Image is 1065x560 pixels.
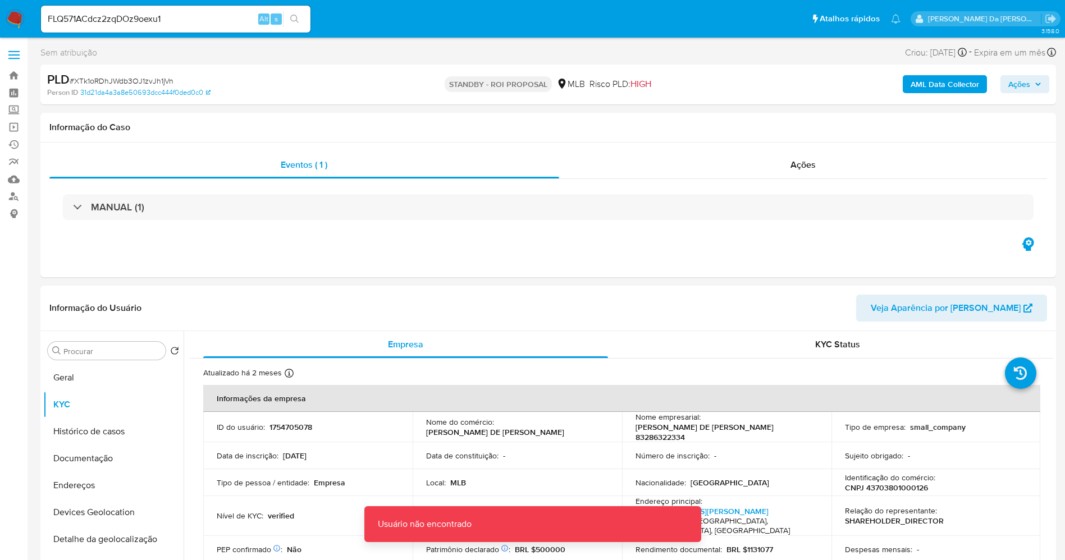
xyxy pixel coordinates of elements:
[41,12,310,26] input: Pesquise usuários ou casos...
[259,13,268,24] span: Alt
[43,364,184,391] button: Geral
[268,511,294,521] p: verified
[445,76,552,92] p: STANDBY - ROI PROPOSAL
[364,506,485,542] p: Usuário não encontrado
[1045,13,1057,25] a: Sair
[636,412,701,422] p: Nome empresarial :
[217,478,309,488] p: Tipo de pessoa / entidade :
[636,544,722,554] p: Rendimento documental :
[928,13,1041,24] p: patricia.varelo@mercadopago.com.br
[636,451,710,461] p: Número de inscrição :
[283,451,307,461] p: [DATE]
[845,544,912,554] p: Despesas mensais :
[845,422,906,432] p: Tipo de empresa :
[856,295,1047,322] button: Veja Aparência por [PERSON_NAME]
[845,472,935,483] p: Identificação do comércio :
[910,422,966,432] p: small_company
[426,478,446,488] p: Local :
[426,427,564,437] p: [PERSON_NAME] DE [PERSON_NAME]
[589,78,651,90] span: Risco PLD:
[43,526,184,553] button: Detalhe da geolocalização
[556,78,585,90] div: MLB
[636,496,702,506] p: Endereço principal :
[281,158,327,171] span: Eventos ( 1 )
[217,511,263,521] p: Nível de KYC :
[426,417,494,427] p: Nome do comércio :
[515,544,565,554] p: BRL $500000
[52,346,61,355] button: Procurar
[636,422,813,442] p: [PERSON_NAME] DE [PERSON_NAME] 83286322334
[80,88,211,98] a: 31d21da4a3a8e50693dcc444f0ded0c0
[636,506,769,517] a: [STREET_ADDRESS][PERSON_NAME]
[815,338,860,351] span: KYC Status
[845,451,903,461] p: Sujeito obrigado :
[691,478,769,488] p: [GEOGRAPHIC_DATA]
[43,499,184,526] button: Devices Geolocation
[917,544,919,554] p: -
[845,506,937,516] p: Relação do representante :
[714,451,716,461] p: -
[450,478,466,488] p: MLB
[269,422,312,432] p: 1754705078
[790,158,816,171] span: Ações
[630,77,651,90] span: HIGH
[905,45,967,60] div: Criou: [DATE]
[275,13,278,24] span: s
[91,201,144,213] h3: MANUAL (1)
[70,75,173,86] span: # XTk1oRDhJWdb3OJ1zvJh1jVn
[503,451,505,461] p: -
[903,75,987,93] button: AML Data Collector
[426,451,499,461] p: Data de constituição :
[203,368,282,378] p: Atualizado há 2 meses
[287,544,301,554] p: Não
[891,14,901,24] a: Notificações
[43,472,184,499] button: Endereços
[217,451,278,461] p: Data de inscrição :
[43,418,184,445] button: Histórico de casos
[47,70,70,88] b: PLD
[43,445,184,472] button: Documentação
[40,47,97,59] span: Sem atribuição
[1008,75,1030,93] span: Ações
[820,13,880,25] span: Atalhos rápidos
[969,45,972,60] span: -
[170,346,179,359] button: Retornar ao pedido padrão
[314,478,345,488] p: Empresa
[63,194,1034,220] div: MANUAL (1)
[871,295,1021,322] span: Veja Aparência por [PERSON_NAME]
[636,516,813,536] h4: CP: 60711-055 - [GEOGRAPHIC_DATA], [GEOGRAPHIC_DATA], [GEOGRAPHIC_DATA]
[217,544,282,554] p: PEP confirmado :
[43,391,184,418] button: KYC
[908,451,910,461] p: -
[203,385,1040,412] th: Informações da empresa
[388,338,423,351] span: Empresa
[726,544,773,554] p: BRL $1131077
[845,516,944,526] p: SHAREHOLDER_DIRECTOR
[1000,75,1049,93] button: Ações
[49,122,1047,133] h1: Informação do Caso
[49,302,141,314] h1: Informação do Usuário
[845,483,928,493] p: CNPJ 43703801000126
[47,88,78,98] b: Person ID
[283,11,306,27] button: search-icon
[63,346,161,356] input: Procurar
[974,47,1045,59] span: Expira em um mês
[426,544,510,554] p: Patrimônio declarado :
[911,75,979,93] b: AML Data Collector
[636,478,686,488] p: Nacionalidade :
[217,422,265,432] p: ID do usuário :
